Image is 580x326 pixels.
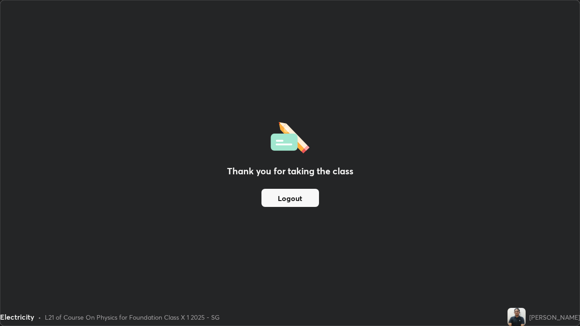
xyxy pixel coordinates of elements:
button: Logout [261,189,319,207]
div: [PERSON_NAME] [529,312,580,322]
img: offlineFeedback.1438e8b3.svg [271,119,309,153]
h2: Thank you for taking the class [227,164,353,178]
img: 4fc8fb9b56d647e28bc3800bbacc216d.jpg [507,308,526,326]
div: L21 of Course On Physics for Foundation Class X 1 2025 - SG [45,312,220,322]
div: • [38,312,41,322]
